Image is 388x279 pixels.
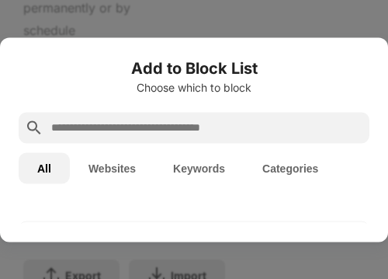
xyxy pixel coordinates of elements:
[154,152,244,183] button: Keywords
[25,118,43,137] img: search.svg
[19,152,70,183] button: All
[244,152,337,183] button: Categories
[19,56,369,79] h6: Add to Block List
[70,152,154,183] button: Websites
[19,81,369,93] div: Choose which to block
